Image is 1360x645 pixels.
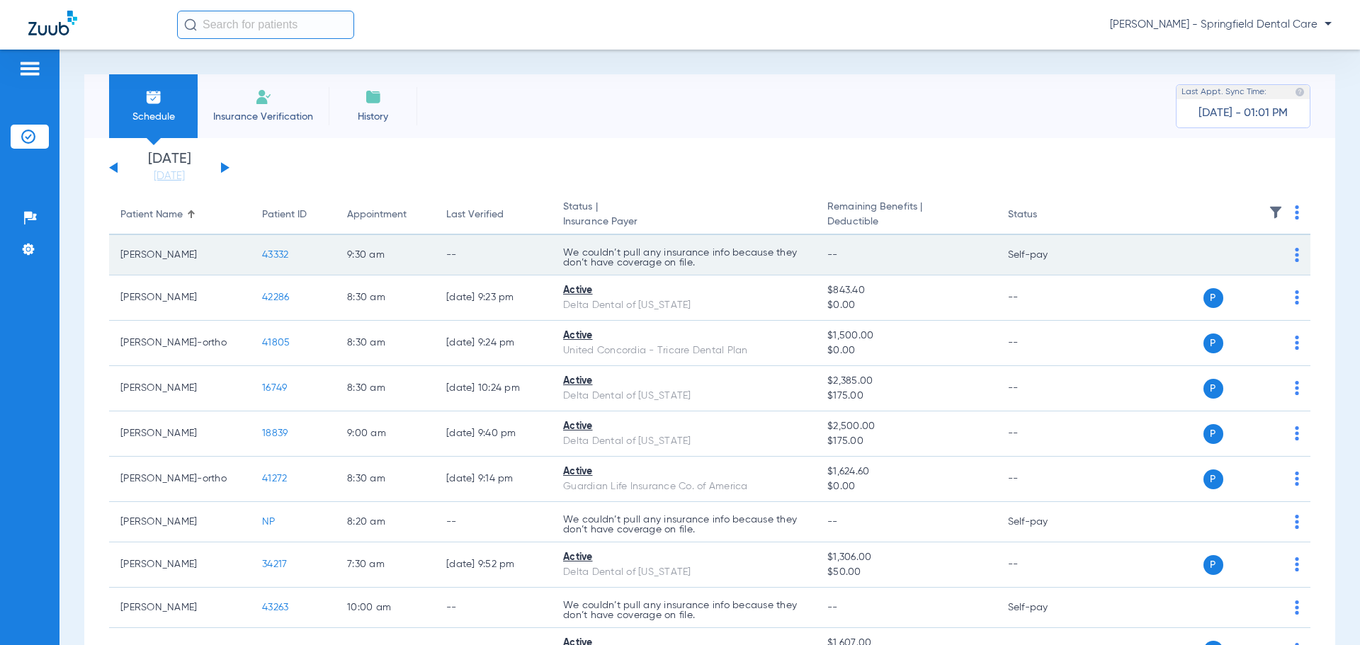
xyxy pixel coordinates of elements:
span: -- [827,250,838,260]
td: [PERSON_NAME] [109,588,251,628]
img: group-dot-blue.svg [1295,381,1299,395]
span: Schedule [120,110,187,124]
div: Patient ID [262,207,307,222]
td: -- [997,321,1092,366]
div: Delta Dental of [US_STATE] [563,389,805,404]
span: Deductible [827,215,985,229]
img: Manual Insurance Verification [255,89,272,105]
div: Appointment [347,207,407,222]
span: $0.00 [827,298,985,313]
div: Guardian Life Insurance Co. of America [563,479,805,494]
img: filter.svg [1269,205,1283,219]
td: [PERSON_NAME] [109,502,251,542]
div: Active [563,329,805,343]
td: [PERSON_NAME]-ortho [109,457,251,502]
td: [DATE] 9:24 PM [435,321,552,366]
div: United Concordia - Tricare Dental Plan [563,343,805,358]
div: Last Verified [446,207,540,222]
img: last sync help info [1295,87,1305,97]
span: $1,306.00 [827,550,985,565]
img: Schedule [145,89,162,105]
img: group-dot-blue.svg [1295,515,1299,529]
img: group-dot-blue.svg [1295,600,1299,615]
td: [PERSON_NAME]-ortho [109,321,251,366]
span: 41805 [262,338,290,348]
span: $50.00 [827,565,985,580]
img: History [365,89,382,105]
span: History [339,110,407,124]
div: Patient ID [262,207,324,222]
div: Active [563,374,805,389]
span: $1,500.00 [827,329,985,343]
span: P [1203,379,1223,399]
div: Patient Name [120,207,239,222]
th: Status | [552,195,816,235]
div: Appointment [347,207,424,222]
span: 42286 [262,292,289,302]
img: group-dot-blue.svg [1295,426,1299,440]
td: -- [435,502,552,542]
td: [PERSON_NAME] [109,235,251,275]
td: [PERSON_NAME] [109,411,251,457]
td: Self-pay [997,502,1092,542]
span: P [1203,555,1223,575]
td: [PERSON_NAME] [109,542,251,588]
span: $175.00 [827,389,985,404]
div: Active [563,283,805,298]
td: 8:30 AM [336,366,435,411]
td: 8:30 AM [336,457,435,502]
div: Active [563,464,805,479]
span: $175.00 [827,434,985,449]
td: Self-pay [997,588,1092,628]
p: We couldn’t pull any insurance info because they don’t have coverage on file. [563,515,805,535]
span: [DATE] - 01:01 PM [1198,106,1288,120]
td: [DATE] 9:40 PM [435,411,552,457]
span: $843.40 [827,283,985,298]
td: [DATE] 9:14 PM [435,457,552,502]
span: P [1203,333,1223,353]
a: [DATE] [127,169,212,183]
span: Last Appt. Sync Time: [1181,85,1266,99]
div: Delta Dental of [US_STATE] [563,298,805,313]
img: group-dot-blue.svg [1295,290,1299,304]
img: group-dot-blue.svg [1295,336,1299,350]
th: Remaining Benefits | [816,195,996,235]
td: -- [997,411,1092,457]
p: We couldn’t pull any insurance info because they don’t have coverage on file. [563,600,805,620]
div: Active [563,550,805,565]
td: 7:30 AM [336,542,435,588]
td: -- [997,275,1092,321]
td: -- [435,235,552,275]
img: Zuub Logo [28,11,77,35]
td: [DATE] 9:23 PM [435,275,552,321]
span: NP [262,517,276,527]
td: 8:20 AM [336,502,435,542]
span: [PERSON_NAME] - Springfield Dental Care [1110,18,1332,32]
span: P [1203,469,1223,489]
td: [DATE] 10:24 PM [435,366,552,411]
img: group-dot-blue.svg [1295,205,1299,219]
span: $2,500.00 [827,419,985,434]
td: 8:30 AM [336,275,435,321]
td: 8:30 AM [336,321,435,366]
td: 10:00 AM [336,588,435,628]
span: P [1203,288,1223,308]
div: Patient Name [120,207,183,222]
span: 18839 [262,428,288,438]
li: [DATE] [127,152,212,183]
span: 16749 [262,383,287,393]
span: 41272 [262,474,287,484]
td: -- [997,542,1092,588]
td: [DATE] 9:52 PM [435,542,552,588]
td: 9:30 AM [336,235,435,275]
td: -- [997,457,1092,502]
img: hamburger-icon [18,60,41,77]
div: Last Verified [446,207,504,222]
span: Insurance Payer [563,215,805,229]
td: -- [997,366,1092,411]
td: [PERSON_NAME] [109,275,251,321]
td: Self-pay [997,235,1092,275]
span: Insurance Verification [208,110,318,124]
td: 9:00 AM [336,411,435,457]
div: Delta Dental of [US_STATE] [563,434,805,449]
